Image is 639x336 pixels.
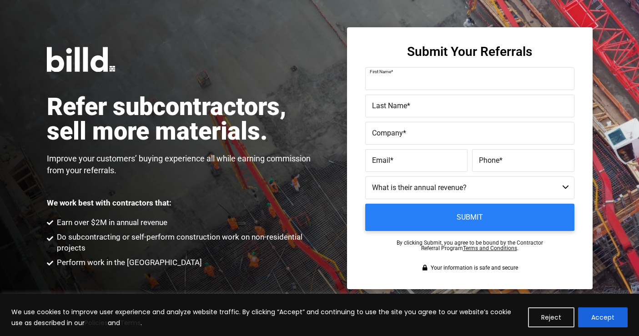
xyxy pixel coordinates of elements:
span: Last Name [372,101,407,110]
span: Phone [479,156,499,165]
button: Reject [528,307,574,327]
input: Submit [365,204,574,231]
h3: Submit Your Referrals [407,45,532,58]
span: First Name [370,69,391,74]
p: Improve your customers’ buying experience all while earning commission from your referrals. [47,153,320,176]
button: Accept [578,307,628,327]
a: Terms and Conditions [463,245,517,251]
p: By clicking Submit, you agree to be bound by the Contractor Referral Program . [397,240,543,251]
span: Your information is safe and secure [428,265,518,271]
a: Policies [85,318,108,327]
h1: Refer subcontractors, sell more materials. [47,95,320,144]
p: We work best with contractors that: [47,199,171,207]
span: Perform work in the [GEOGRAPHIC_DATA] [55,257,202,268]
span: Email [372,156,390,165]
a: Terms [120,318,141,327]
span: Do subcontracting or self-perform construction work on non-residential projects [55,232,320,254]
span: Company [372,129,403,137]
p: We use cookies to improve user experience and analyze website traffic. By clicking “Accept” and c... [11,306,521,328]
span: Earn over $2M in annual revenue [55,217,167,228]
